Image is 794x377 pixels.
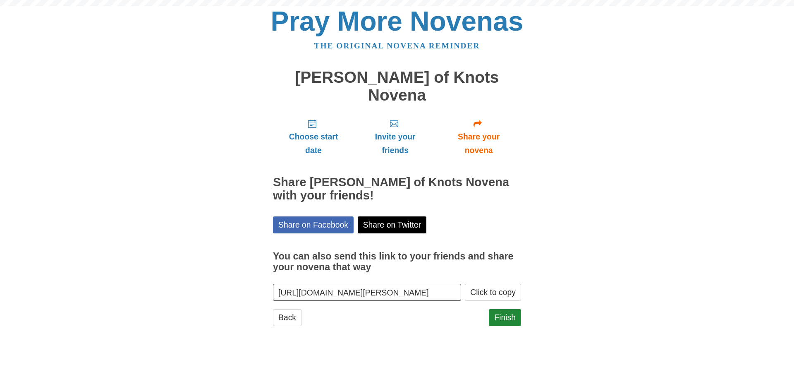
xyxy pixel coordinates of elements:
h2: Share [PERSON_NAME] of Knots Novena with your friends! [273,176,521,202]
a: Share on Twitter [358,216,427,233]
button: Click to copy [465,284,521,301]
a: Back [273,309,301,326]
a: Finish [489,309,521,326]
a: Choose start date [273,112,354,161]
span: Choose start date [281,130,346,157]
h1: [PERSON_NAME] of Knots Novena [273,69,521,104]
a: Share your novena [436,112,521,161]
h3: You can also send this link to your friends and share your novena that way [273,251,521,272]
span: Invite your friends [362,130,428,157]
a: Share on Facebook [273,216,354,233]
a: Invite your friends [354,112,436,161]
a: The original novena reminder [314,41,480,50]
a: Pray More Novenas [271,6,524,36]
span: Share your novena [445,130,513,157]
